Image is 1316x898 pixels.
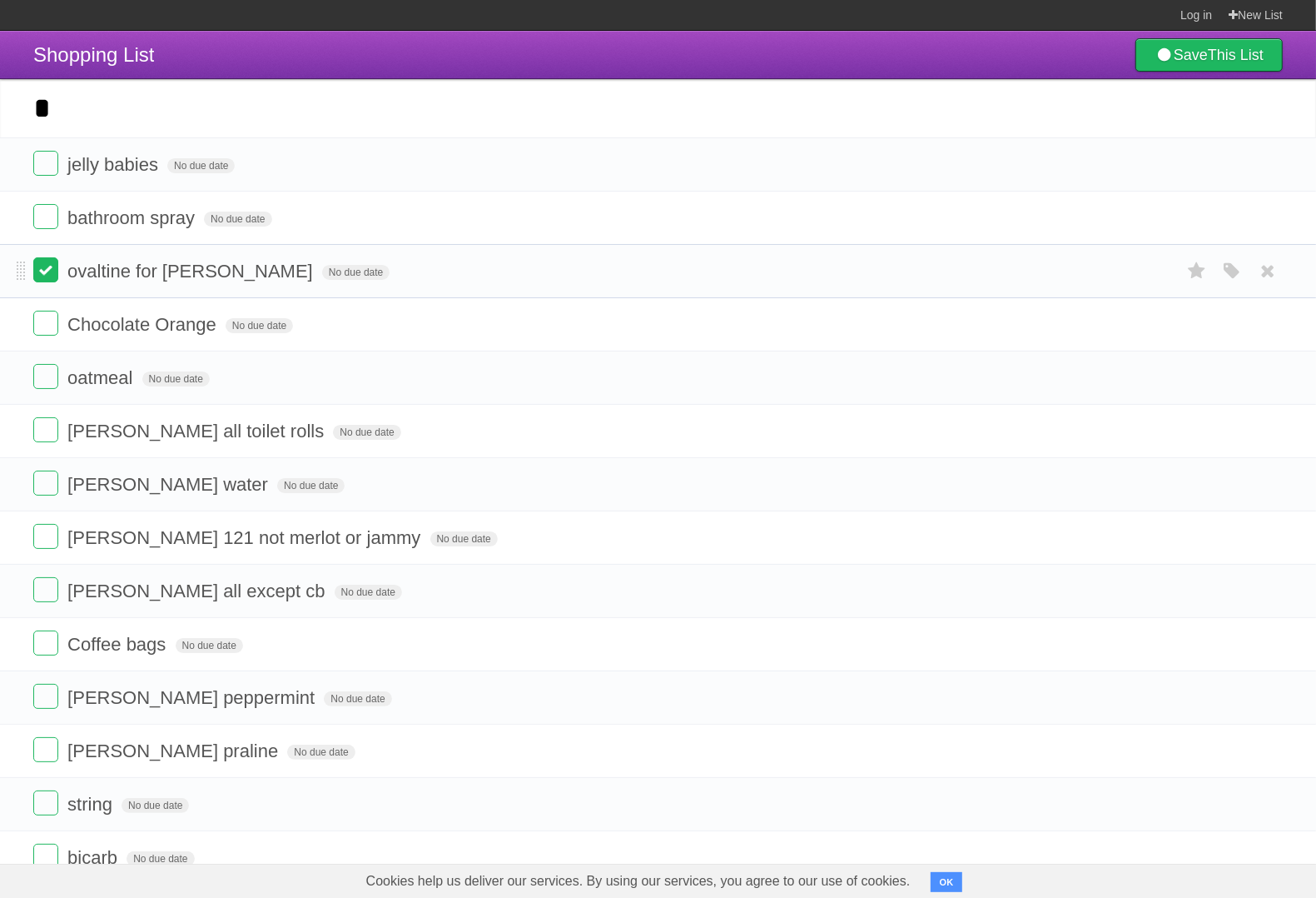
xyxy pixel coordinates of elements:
label: Star task [1181,257,1213,285]
span: bicarb [67,847,122,868]
span: ovaltine for [PERSON_NAME] [67,261,317,282]
span: string [67,794,117,815]
span: No due date [324,691,391,706]
span: No due date [127,851,194,866]
span: jelly babies [67,154,162,175]
label: Done [33,577,58,602]
span: No due date [287,745,355,760]
span: No due date [204,212,271,227]
span: [PERSON_NAME] all toilet rolls [67,421,328,442]
span: Coffee bags [67,634,170,655]
span: No due date [122,798,189,813]
span: Cookies help us deliver our services. By using our services, you agree to our use of cookies. [350,865,927,898]
span: oatmeal [67,367,137,388]
span: No due date [335,585,402,600]
b: This List [1208,47,1264,63]
span: [PERSON_NAME] 121 not merlot or jammy [67,527,425,548]
label: Done [33,737,58,762]
span: No due date [322,265,390,280]
span: [PERSON_NAME] peppermint [67,687,319,708]
button: OK [931,872,963,892]
label: Done [33,257,58,282]
span: bathroom spray [67,207,199,228]
label: Done [33,204,58,229]
label: Done [33,791,58,816]
span: No due date [430,531,498,546]
label: Done [33,364,58,389]
span: No due date [277,478,345,493]
span: Shopping List [33,43,154,66]
label: Done [33,471,58,496]
span: No due date [176,638,243,653]
label: Done [33,684,58,709]
span: No due date [226,318,293,333]
span: No due date [333,425,400,440]
span: No due date [142,372,210,387]
span: [PERSON_NAME] water [67,474,272,495]
span: [PERSON_NAME] all except cb [67,581,329,601]
span: No due date [167,158,235,173]
span: [PERSON_NAME] praline [67,741,282,761]
label: Done [33,417,58,442]
label: Done [33,524,58,549]
label: Done [33,311,58,336]
span: Chocolate Orange [67,314,221,335]
label: Done [33,631,58,656]
a: SaveThis List [1135,38,1283,72]
label: Done [33,844,58,869]
label: Done [33,151,58,176]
